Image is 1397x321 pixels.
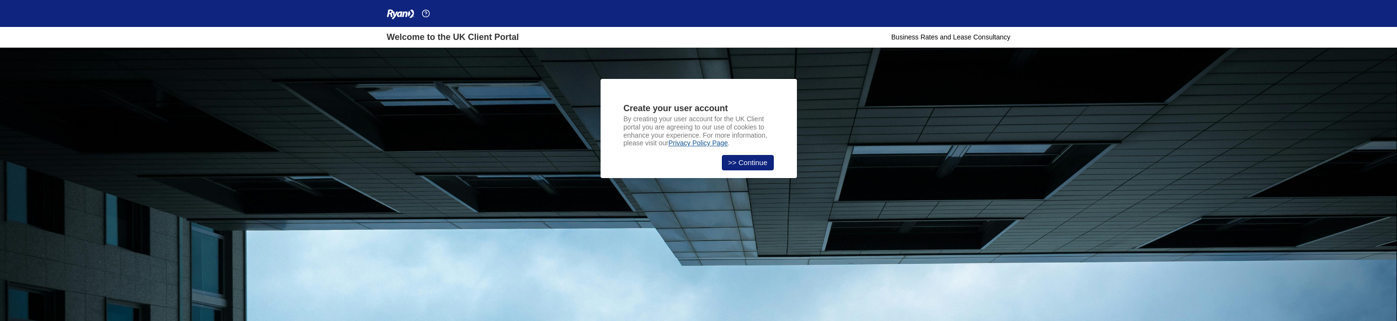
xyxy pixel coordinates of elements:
[624,102,774,115] div: Create your user account
[422,10,430,17] img: Help
[624,115,774,147] p: By creating your user account for the UK Client portal you are agreeing to our use of cookies to ...
[891,32,1010,42] div: Business Rates and Lease Consultancy
[387,31,519,44] div: Welcome to the UK Client Portal
[668,139,728,147] a: Privacy Policy Page
[722,155,774,170] a: >> Continue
